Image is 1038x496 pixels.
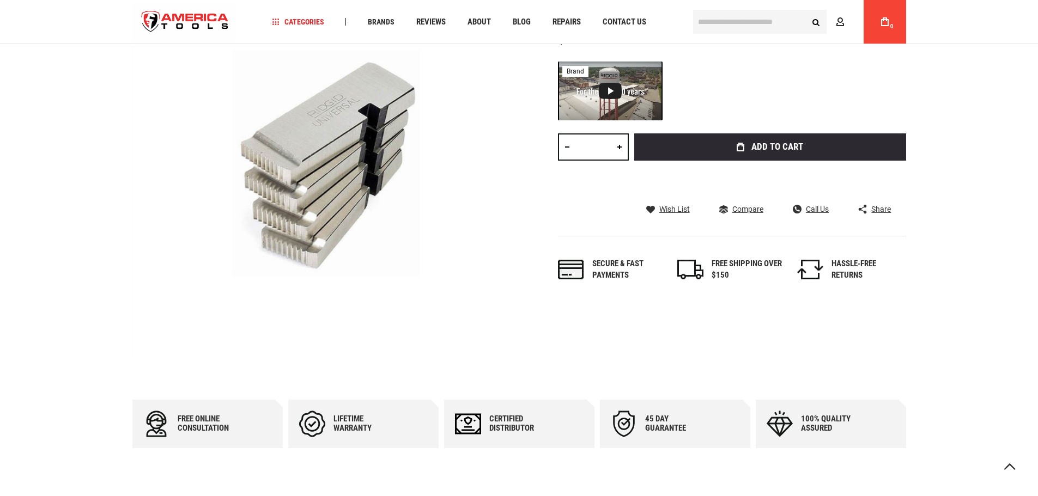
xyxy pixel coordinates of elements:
span: Brands [368,18,394,26]
div: Certified Distributor [489,414,555,433]
span: About [468,18,491,26]
span: Categories [272,18,324,26]
span: Call Us [806,205,829,213]
span: Share [871,205,891,213]
div: Free online consultation [178,414,243,433]
a: Wish List [646,204,690,214]
a: Blog [508,15,536,29]
span: Add to Cart [751,142,803,151]
span: Repairs [553,18,581,26]
span: Reviews [416,18,446,26]
a: About [463,15,496,29]
span: Compare [732,205,763,213]
div: 100% quality assured [801,414,866,433]
div: FREE SHIPPING OVER $150 [712,258,782,281]
div: Secure & fast payments [592,258,663,281]
img: payments [558,260,584,279]
a: store logo [132,2,238,42]
img: shipping [677,260,703,279]
img: returns [797,260,823,279]
a: Categories [267,15,329,29]
span: Wish List [659,205,690,213]
a: Compare [719,204,763,214]
span: Contact Us [603,18,646,26]
button: Add to Cart [634,133,906,161]
a: Brands [363,15,399,29]
img: America Tools [132,2,238,42]
span: 0 [890,23,894,29]
a: Contact Us [598,15,651,29]
a: Reviews [411,15,451,29]
iframe: Secure express checkout frame [632,164,908,168]
button: Search [806,11,827,32]
div: HASSLE-FREE RETURNS [831,258,902,281]
a: Repairs [548,15,586,29]
a: Call Us [793,204,829,214]
span: Blog [513,18,531,26]
div: 45 day Guarantee [645,414,711,433]
div: Lifetime warranty [333,414,399,433]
